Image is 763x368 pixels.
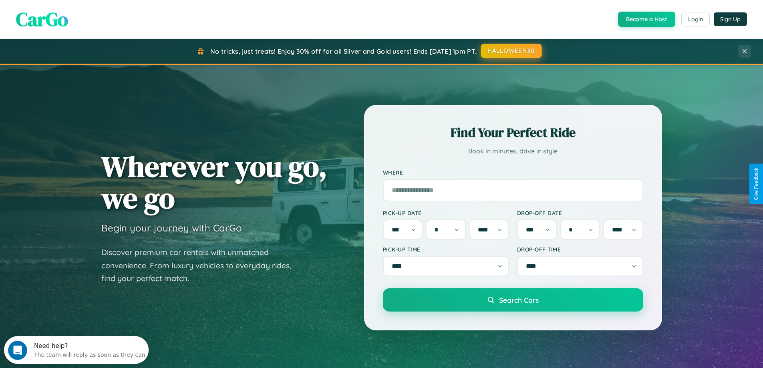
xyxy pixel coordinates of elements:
[481,44,542,58] button: HALLOWEEN30
[101,222,242,234] h3: Begin your journey with CarGo
[753,168,759,200] div: Give Feedback
[210,47,476,55] span: No tricks, just treats! Enjoy 30% off for all Silver and Gold users! Ends [DATE] 1pm PT.
[30,7,141,13] div: Need help?
[618,12,675,27] button: Become a Host
[30,13,141,22] div: The team will reply as soon as they can
[383,246,509,253] label: Pick-up Time
[383,169,643,176] label: Where
[8,341,27,360] iframe: Intercom live chat
[101,246,302,285] p: Discover premium car rentals with unmatched convenience. From luxury vehicles to everyday rides, ...
[3,3,149,25] div: Open Intercom Messenger
[383,145,643,157] p: Book in minutes, drive in style
[517,209,643,216] label: Drop-off Date
[4,336,149,364] iframe: Intercom live chat discovery launcher
[383,209,509,216] label: Pick-up Date
[681,12,710,26] button: Login
[517,246,643,253] label: Drop-off Time
[499,296,539,304] span: Search Cars
[714,12,747,26] button: Sign Up
[383,288,643,312] button: Search Cars
[383,124,643,141] h2: Find Your Perfect Ride
[101,151,327,214] h1: Wherever you go, we go
[16,6,68,32] span: CarGo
